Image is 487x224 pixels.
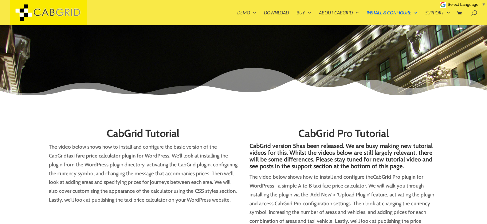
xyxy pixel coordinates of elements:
a: Select Language​ [448,2,486,7]
span: Select Language [448,2,478,7]
h1: CabGrid Pro Tutorial [249,128,438,142]
a: Install & Configure [367,10,418,25]
strong: CabGrid Pro plugin for WordPress [249,174,423,189]
a: Buy [297,10,311,25]
a: Demo [237,10,256,25]
a: Download [264,10,289,25]
p: The video below shows how to install and configure the basic version of the CabGrid . We’ll look ... [49,142,238,204]
strong: taxi fare price calculator plugin for WordPress [67,153,169,159]
span: ▼ [482,2,486,7]
a: About CabGrid [319,10,359,25]
a: CabGrid version 5 [249,142,296,150]
h4: has been released. We are busy making new tutorial videos for this. Whilst the videos below are s... [249,142,438,173]
a: CabGrid Taxi Plugin [10,9,87,15]
h1: CabGrid Tutorial [49,128,238,142]
a: Support [425,10,450,25]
